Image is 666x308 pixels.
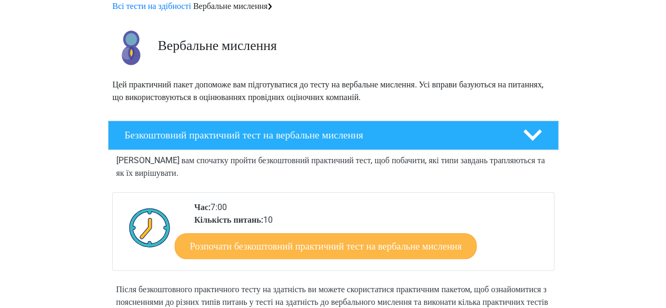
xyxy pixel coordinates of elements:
[193,1,267,11] font: Вербальне мислення
[158,37,277,53] font: Вербальне мислення
[116,155,545,178] font: [PERSON_NAME] вам спочатку пройти безкоштовний практичний тест, щоб побачити, які типи завдань тр...
[125,129,363,141] font: Безкоштовний практичний тест на вербальне мислення
[108,25,153,70] img: словесне мислення
[190,240,461,252] font: Розпочати безкоштовний практичний тест на вербальне мислення
[113,80,543,102] font: Цей практичний пакет допоможе вам підготуватися до тесту на вербальне мислення. Усі вправи базуют...
[211,202,227,212] font: 7:00
[194,215,263,225] font: Кількість питань:
[123,201,176,254] img: Годинник
[194,202,211,212] font: Час:
[104,121,563,150] a: Безкоштовний практичний тест на вербальне мислення
[174,233,476,259] a: Розпочати безкоштовний практичний тест на вербальне мислення
[263,215,273,225] font: 10
[113,1,191,11] a: Всі тести на здібності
